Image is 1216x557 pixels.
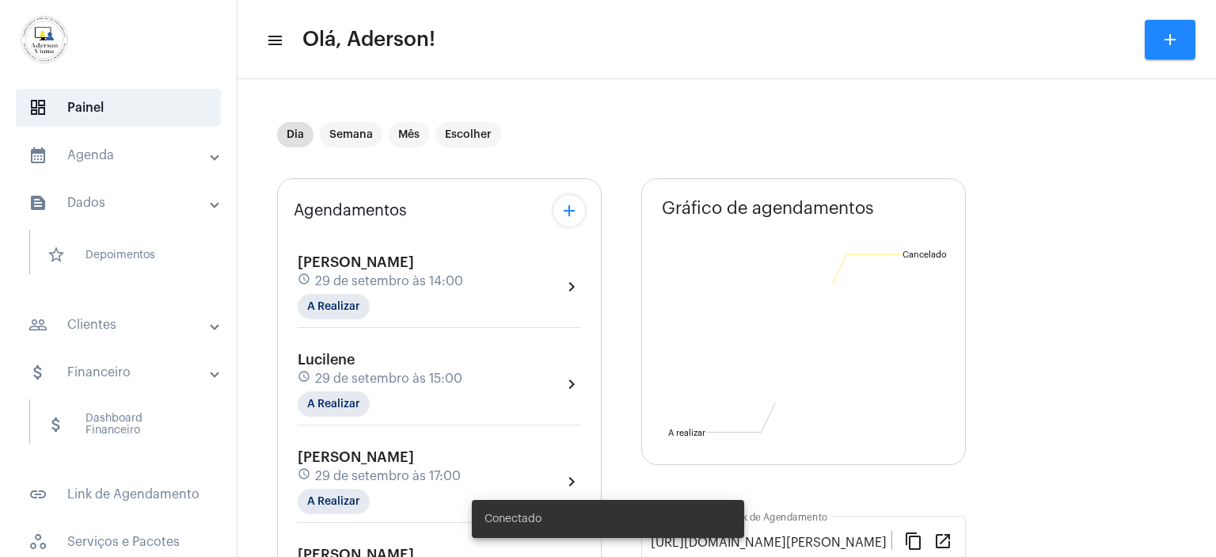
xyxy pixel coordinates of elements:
[28,485,47,504] mat-icon: sidenav icon
[28,98,47,117] span: sidenav icon
[562,277,581,296] mat-icon: chevron_right
[9,306,237,344] mat-expansion-panel-header: sidenav iconClientes
[662,199,874,218] span: Gráfico de agendamentos
[28,146,211,165] mat-panel-title: Agenda
[298,255,414,269] span: [PERSON_NAME]
[902,250,947,259] text: Cancelado
[266,31,282,50] mat-icon: sidenav icon
[298,467,312,485] mat-icon: schedule
[28,363,47,382] mat-icon: sidenav icon
[298,370,312,387] mat-icon: schedule
[13,8,76,71] img: d7e3195d-0907-1efa-a796-b593d293ae59.png
[904,531,923,550] mat-icon: content_copy
[560,201,579,220] mat-icon: add
[28,363,211,382] mat-panel-title: Financeiro
[315,372,462,386] span: 29 de setembro às 15:00
[34,236,201,274] span: Depoimentos
[28,193,211,212] mat-panel-title: Dados
[28,315,47,334] mat-icon: sidenav icon
[562,375,581,394] mat-icon: chevron_right
[298,294,370,319] mat-chip: A Realizar
[16,89,221,127] span: Painel
[651,536,891,550] input: Link
[9,391,237,466] div: sidenav iconFinanceiro
[298,489,370,514] mat-chip: A Realizar
[277,122,313,147] mat-chip: Dia
[34,406,201,444] span: Dashboard Financeiro
[1161,30,1180,49] mat-icon: add
[298,273,312,290] mat-icon: schedule
[28,315,211,334] mat-panel-title: Clientes
[9,222,237,296] div: sidenav iconDados
[9,353,237,391] mat-expansion-panel-header: sidenav iconFinanceiro
[28,532,47,551] span: sidenav icon
[484,511,541,527] span: Conectado
[315,274,463,288] span: 29 de setembro às 14:00
[562,472,581,491] mat-icon: chevron_right
[933,531,952,550] mat-icon: open_in_new
[16,475,221,513] span: Link de Agendamento
[298,391,370,417] mat-chip: A Realizar
[9,184,237,222] mat-expansion-panel-header: sidenav iconDados
[298,450,414,464] span: [PERSON_NAME]
[315,469,461,483] span: 29 de setembro às 17:00
[320,122,382,147] mat-chip: Semana
[9,136,237,174] mat-expansion-panel-header: sidenav iconAgenda
[47,246,66,265] span: sidenav icon
[28,193,47,212] mat-icon: sidenav icon
[389,122,429,147] mat-chip: Mês
[28,146,47,165] mat-icon: sidenav icon
[298,353,355,367] span: Lucilene
[47,415,66,434] mat-icon: sidenav icon
[294,202,407,219] span: Agendamentos
[435,122,501,147] mat-chip: Escolher
[302,27,435,52] span: Olá, Aderson!
[668,429,705,437] text: A realizar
